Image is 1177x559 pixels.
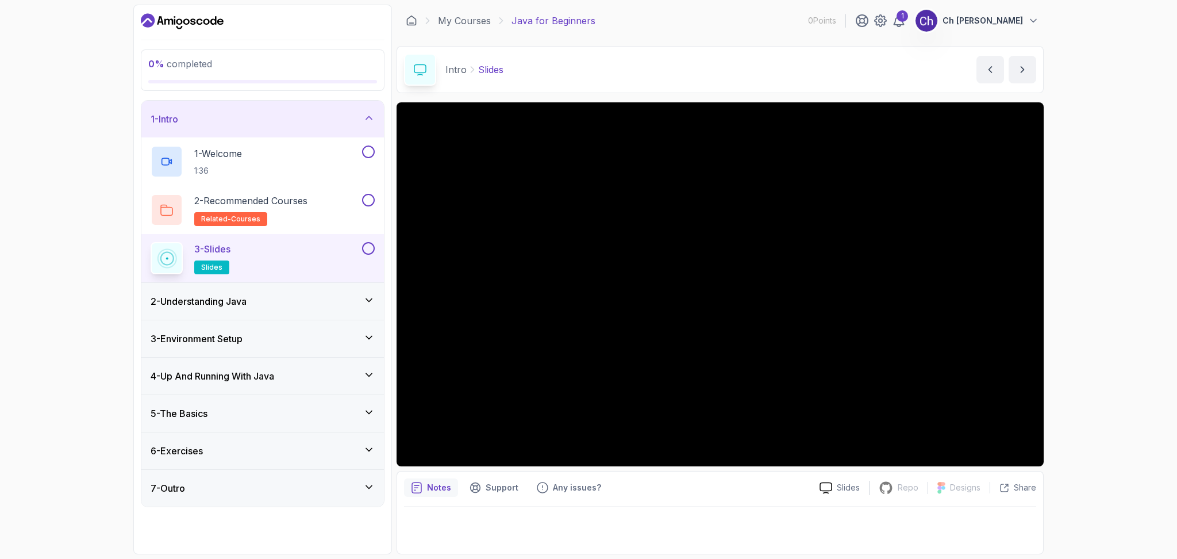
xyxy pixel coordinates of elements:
[553,482,601,493] p: Any issues?
[976,56,1004,83] button: previous content
[151,332,243,346] h3: 3 - Environment Setup
[445,63,467,76] p: Intro
[141,283,384,320] button: 2-Understanding Java
[511,14,595,28] p: Java for Beginners
[808,15,836,26] p: 0 Points
[990,482,1036,493] button: Share
[201,263,222,272] span: slides
[427,482,451,493] p: Notes
[141,320,384,357] button: 3-Environment Setup
[404,478,458,497] button: notes button
[892,14,906,28] a: 1
[151,407,207,420] h3: 5 - The Basics
[194,194,307,208] p: 2 - Recommended Courses
[141,432,384,469] button: 6-Exercises
[151,481,185,495] h3: 7 - Outro
[463,478,525,497] button: Support button
[478,63,503,76] p: Slides
[898,482,918,493] p: Repo
[950,482,980,493] p: Designs
[141,101,384,137] button: 1-Intro
[837,482,860,493] p: Slides
[897,10,908,22] div: 1
[915,9,1039,32] button: user profile imageCh [PERSON_NAME]
[141,395,384,432] button: 5-The Basics
[151,294,247,308] h3: 2 - Understanding Java
[141,470,384,507] button: 7-Outro
[151,242,375,274] button: 3-Slidesslides
[151,369,274,383] h3: 4 - Up And Running With Java
[1014,482,1036,493] p: Share
[141,358,384,395] button: 4-Up And Running With Java
[151,112,178,126] h3: 1 - Intro
[810,482,869,494] a: Slides
[148,58,164,70] span: 0 %
[201,215,260,224] span: related-courses
[916,10,937,32] img: user profile image
[151,194,375,226] button: 2-Recommended Coursesrelated-courses
[943,15,1023,26] p: Ch [PERSON_NAME]
[486,482,518,493] p: Support
[1009,56,1036,83] button: next content
[141,12,224,30] a: Dashboard
[406,15,417,26] a: Dashboard
[148,58,212,70] span: completed
[438,14,491,28] a: My Courses
[151,444,203,458] h3: 6 - Exercises
[151,146,375,178] button: 1-Welcome1:36
[530,478,608,497] button: Feedback button
[194,147,242,160] p: 1 - Welcome
[194,242,230,256] p: 3 - Slides
[194,165,242,177] p: 1:36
